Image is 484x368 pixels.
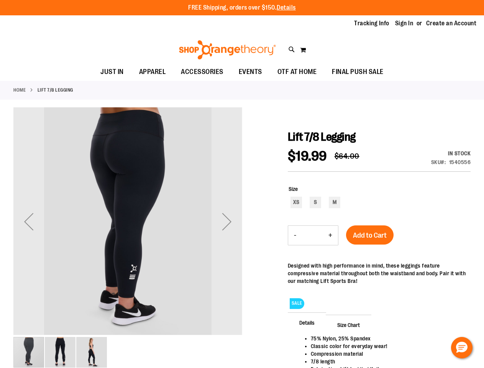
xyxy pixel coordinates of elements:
div: Designed with high performance in mind, these leggings feature compressive material throughout bo... [288,262,471,285]
span: OTF AT HOME [277,63,317,80]
div: In stock [431,149,471,157]
span: Size Chart [326,315,371,335]
span: ACCESSORIES [181,63,223,80]
strong: SKU [431,159,446,165]
a: EVENTS [231,63,270,81]
img: Shop Orangetheory [178,40,277,59]
span: SALE [290,298,304,309]
span: $19.99 [288,148,327,164]
a: Sign In [395,19,413,28]
div: XS [290,197,302,208]
a: Tracking Info [354,19,389,28]
span: Size [289,186,298,192]
li: Classic color for everyday wear! [311,342,463,350]
div: M [329,197,340,208]
span: Add to Cart [353,231,387,240]
li: 7/8 length [311,358,463,365]
a: JUST IN [93,63,131,81]
p: FREE Shipping, orders over $150. [188,3,296,12]
span: $64.00 [335,152,359,161]
div: Next [212,107,242,336]
div: 2024 October Lift 7/8 Legging [13,107,242,336]
img: Side view of 2024 October Lift 7/8 Legging [76,337,107,368]
span: EVENTS [239,63,262,80]
span: FINAL PUSH SALE [332,63,384,80]
a: ACCESSORIES [173,63,231,81]
div: Previous [13,107,44,336]
span: Lift 7/8 Legging [288,130,356,143]
span: APPAREL [139,63,166,80]
li: 75% Nylon, 25% Spandex [311,335,463,342]
span: JUST IN [100,63,124,80]
span: Details [288,312,326,332]
button: Add to Cart [346,225,394,245]
a: FINAL PUSH SALE [324,63,391,81]
a: Details [277,4,296,11]
img: 2024 October Lift 7/8 Legging [13,106,242,335]
div: Availability [431,149,471,157]
button: Decrease product quantity [288,226,302,245]
input: Product quantity [302,226,323,245]
a: Create an Account [426,19,477,28]
a: Home [13,87,26,94]
div: 1540556 [449,158,471,166]
a: OTF AT HOME [270,63,325,81]
a: APPAREL [131,63,174,80]
img: Back view of 2024 October Lift 7/8 Legging [45,337,75,368]
strong: Lift 7/8 Legging [38,87,73,94]
button: Hello, have a question? Let’s chat. [451,337,473,358]
div: S [310,197,321,208]
button: Increase product quantity [323,226,338,245]
li: Compression material [311,350,463,358]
